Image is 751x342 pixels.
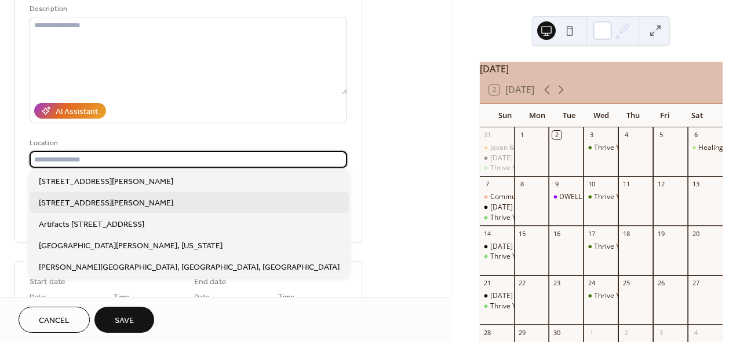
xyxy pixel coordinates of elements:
div: Javan & [PERSON_NAME] Minister [490,143,599,153]
div: Sunday Service [480,153,515,163]
div: 2 [552,131,561,139]
div: Sunday Service [480,291,515,301]
div: 16 [552,229,561,238]
div: 3 [587,131,596,139]
div: Thrive Youth [594,291,635,301]
div: 29 [518,328,527,337]
div: End date [194,276,227,288]
div: 8 [518,180,527,189]
span: Time [278,291,294,303]
span: [PERSON_NAME][GEOGRAPHIC_DATA], [GEOGRAPHIC_DATA], [GEOGRAPHIC_DATA] [39,262,340,274]
div: Sat [681,104,713,127]
div: 23 [552,279,561,288]
div: Communion Sunday [480,192,515,202]
div: Sunday Service [480,242,515,252]
div: [DATE] Service [490,291,538,301]
div: 2 [622,328,630,337]
div: 17 [587,229,596,238]
div: Thrive Youth Assembly [480,163,515,173]
span: [STREET_ADDRESS][PERSON_NAME] [39,197,173,209]
div: Mon [521,104,553,127]
div: 11 [622,180,630,189]
div: Thrive Youth [584,192,618,202]
div: Sunday Service [480,203,515,212]
div: [DATE] Service [490,153,538,163]
div: 15 [518,229,527,238]
div: 28 [483,328,492,337]
span: Date [30,291,45,303]
div: Thrive Youth [584,143,618,153]
button: Cancel [19,307,90,333]
div: Thrive Youth [584,291,618,301]
div: Thrive Youth [594,143,635,153]
div: Thrive Youth Assembly [480,301,515,311]
span: [STREET_ADDRESS][PERSON_NAME] [39,176,173,188]
div: Thrive Youth [594,242,635,252]
div: [DATE] Service [490,203,538,212]
div: 22 [518,279,527,288]
div: [DATE] Service [490,242,538,252]
div: 4 [622,131,630,139]
button: AI Assistant [34,103,106,119]
span: Artifacts [STREET_ADDRESS] [39,219,144,231]
span: Save [115,315,134,327]
div: Wed [585,104,617,127]
div: Location [30,137,345,149]
div: 1 [518,131,527,139]
div: 18 [622,229,630,238]
div: Thrive Youth [594,192,635,202]
div: Start date [30,276,65,288]
div: DWELL Women's [DEMOGRAPHIC_DATA] Study - Fall 2025 [559,192,746,202]
div: Description [30,3,345,15]
div: 30 [552,328,561,337]
div: 31 [483,131,492,139]
div: 6 [691,131,700,139]
div: Thrive Youth Assembly [490,163,564,173]
div: Fri [649,104,681,127]
div: 12 [657,180,665,189]
div: 9 [552,180,561,189]
div: Thrive Youth [584,242,618,252]
div: Thrive Youth Assembly [490,301,564,311]
div: 26 [657,279,665,288]
span: [GEOGRAPHIC_DATA][PERSON_NAME], [US_STATE] [39,240,223,252]
div: Tue [553,104,585,127]
div: 10 [587,180,596,189]
div: Thrive Youth Assembly [480,213,515,223]
div: Thu [617,104,649,127]
div: 7 [483,180,492,189]
div: Javan & Dora Smith Minister [480,143,515,153]
div: AI Assistant [56,106,98,118]
div: Thrive Youth Assembly [480,252,515,262]
div: 24 [587,279,596,288]
div: 25 [622,279,630,288]
div: 14 [483,229,492,238]
button: Save [94,307,154,333]
div: DWELL Women's Bible Study - Fall 2025 [549,192,584,202]
div: 20 [691,229,700,238]
div: Thrive Youth Assembly [490,213,564,223]
span: Date [194,291,210,303]
span: Cancel [39,315,70,327]
div: 3 [657,328,665,337]
div: Thrive Youth Assembly [490,252,564,262]
div: 21 [483,279,492,288]
div: 27 [691,279,700,288]
div: 19 [657,229,665,238]
div: 4 [691,328,700,337]
div: Communion [DATE] [490,192,554,202]
div: 5 [657,131,665,139]
span: Time [114,291,130,303]
div: 1 [587,328,596,337]
div: [DATE] [480,62,723,76]
div: Healing Rooms [698,143,747,153]
div: Sun [489,104,521,127]
div: 13 [691,180,700,189]
div: Healing Rooms [688,143,723,153]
